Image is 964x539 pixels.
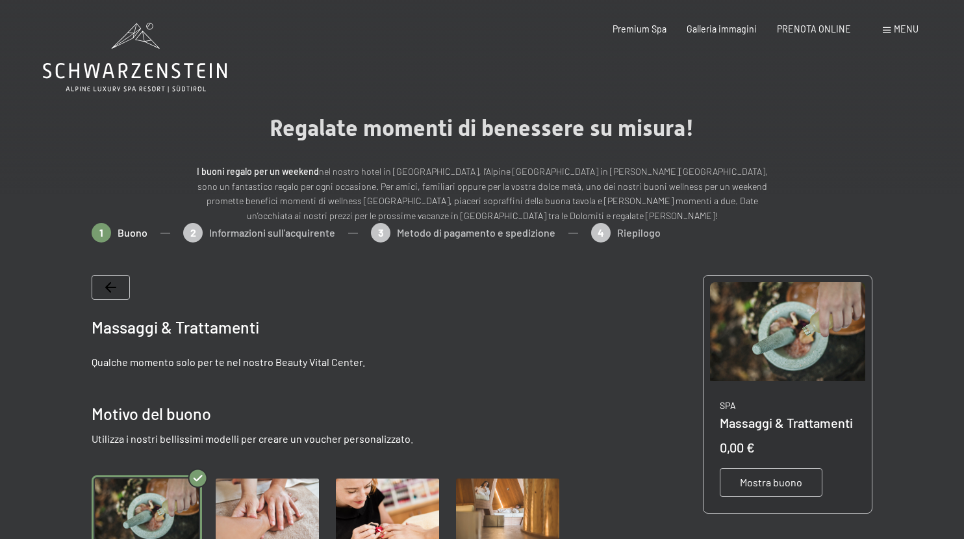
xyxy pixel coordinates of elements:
p: nel nostro hotel in [GEOGRAPHIC_DATA], l’Alpine [GEOGRAPHIC_DATA] in [PERSON_NAME][GEOGRAPHIC_DAT... [196,164,768,223]
a: Galleria immagini [687,23,757,34]
a: PRENOTA ONLINE [777,23,851,34]
strong: I buoni regalo per un weekend [197,166,319,177]
span: Regalate momenti di benessere su misura! [270,114,694,141]
span: Menu [894,23,919,34]
a: Premium Spa [613,23,666,34]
